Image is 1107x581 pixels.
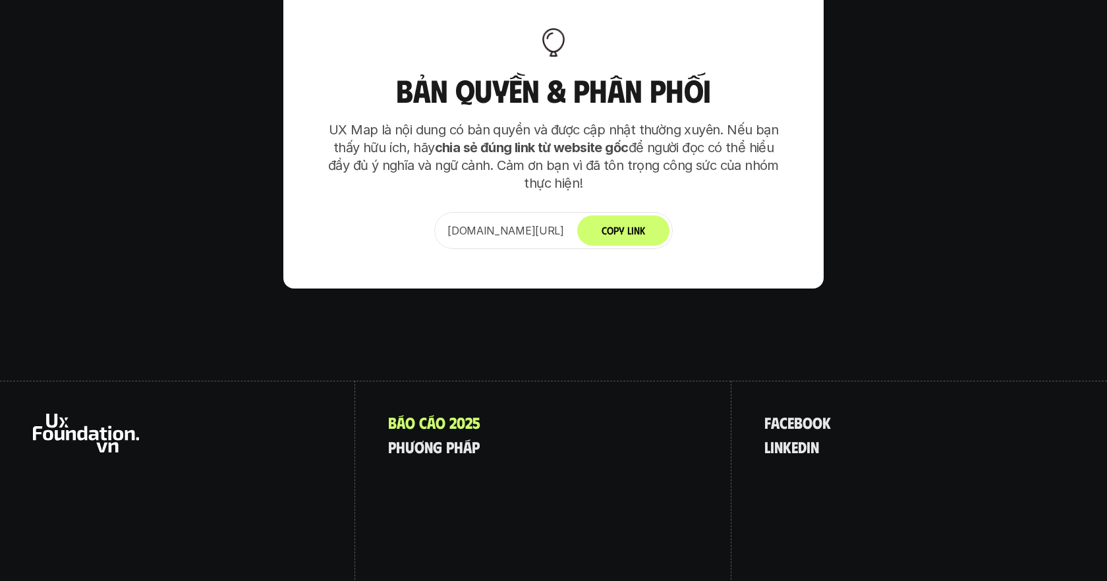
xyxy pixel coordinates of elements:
span: l [764,438,770,455]
span: o [803,414,812,431]
span: o [436,414,445,431]
a: phươngpháp [388,438,480,455]
span: i [770,438,774,455]
span: h [454,438,463,455]
span: á [427,414,436,431]
span: i [807,438,810,455]
span: c [419,414,427,431]
h3: Bản quyền & Phân phối [323,73,784,108]
span: h [396,438,405,455]
span: a [771,414,780,431]
span: ơ [414,438,424,455]
span: e [787,414,794,431]
strong: chia sẻ đúng link từ website gốc [435,140,629,155]
p: [DOMAIN_NAME][URL] [447,223,564,238]
a: linkedin [764,438,819,455]
span: ư [405,438,414,455]
span: 5 [472,414,480,431]
span: 0 [457,414,465,431]
span: 2 [449,414,457,431]
span: c [780,414,787,431]
span: k [822,414,831,431]
span: g [433,438,442,455]
button: Copy Link [577,215,669,246]
a: Báocáo2025 [388,414,480,431]
span: f [764,414,771,431]
span: p [472,438,480,455]
span: d [798,438,807,455]
span: e [791,438,798,455]
span: k [783,438,791,455]
a: facebook [764,414,831,431]
span: á [397,414,405,431]
span: o [812,414,822,431]
span: b [794,414,803,431]
span: n [774,438,783,455]
span: B [388,414,397,431]
span: 2 [465,414,472,431]
span: o [405,414,415,431]
span: p [446,438,454,455]
span: p [388,438,396,455]
p: UX Map là nội dung có bản quyền và được cập nhật thường xuyên. Nếu bạn thấy hữu ích, hãy để người... [323,121,784,192]
span: n [810,438,819,455]
span: n [424,438,433,455]
span: á [463,438,472,455]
